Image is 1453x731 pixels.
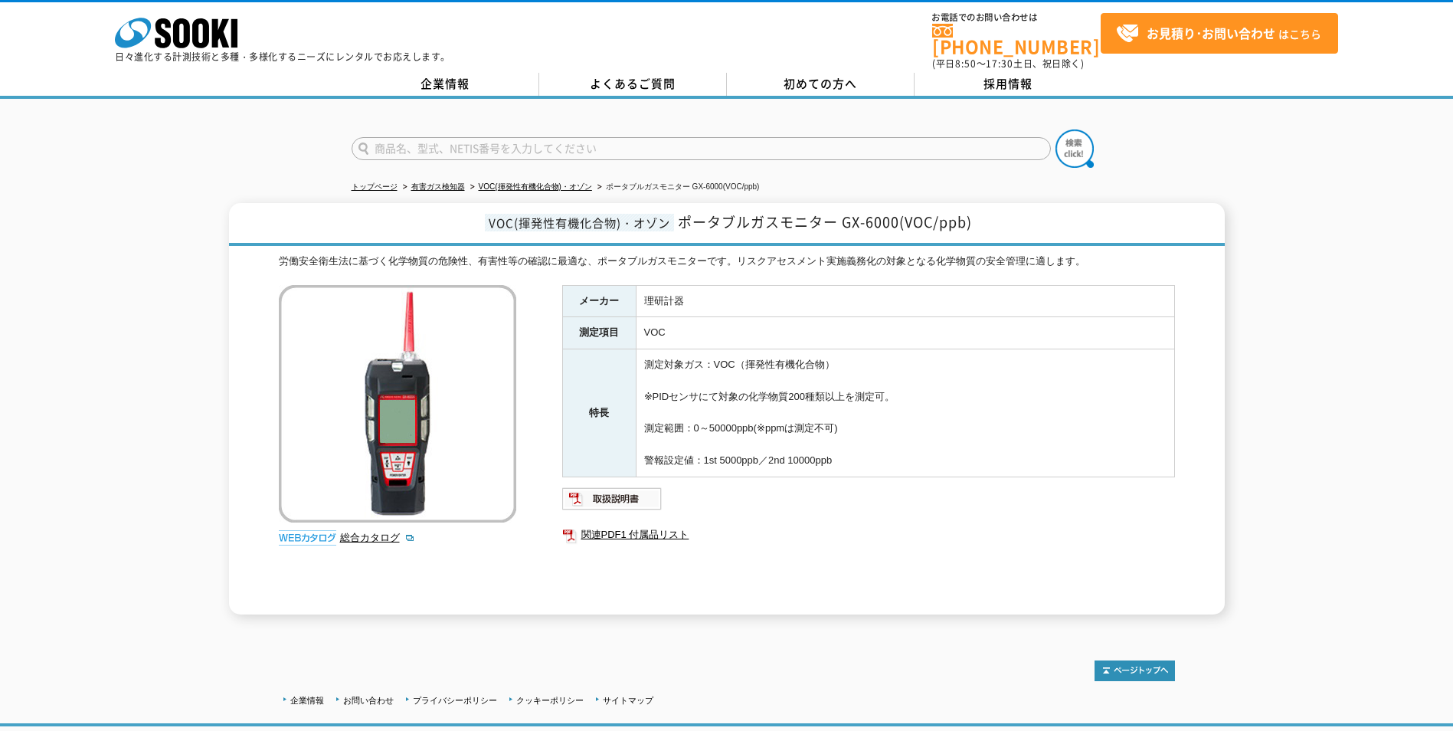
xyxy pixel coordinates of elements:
[343,696,394,705] a: お問い合わせ
[279,530,336,546] img: webカタログ
[932,24,1101,55] a: [PHONE_NUMBER]
[955,57,977,70] span: 8:50
[562,497,663,508] a: 取扱説明書
[562,285,636,317] th: メーカー
[678,211,972,232] span: ポータブルガスモニター GX-6000(VOC/ppb)
[727,73,915,96] a: 初めての方へ
[636,317,1174,349] td: VOC
[594,179,760,195] li: ポータブルガスモニター GX-6000(VOC/ppb)
[1147,24,1275,42] strong: お見積り･お問い合わせ
[516,696,584,705] a: クッキーポリシー
[115,52,450,61] p: 日々進化する計測技術と多種・多様化するニーズにレンタルでお応えします。
[1116,22,1321,45] span: はこちら
[636,285,1174,317] td: 理研計器
[1101,13,1338,54] a: お見積り･お問い合わせはこちら
[932,13,1101,22] span: お電話でのお問い合わせは
[290,696,324,705] a: 企業情報
[562,349,636,477] th: 特長
[352,137,1051,160] input: 商品名、型式、NETIS番号を入力してください
[413,696,497,705] a: プライバシーポリシー
[932,57,1084,70] span: (平日 ～ 土日、祝日除く)
[279,285,516,523] img: ポータブルガスモニター GX-6000(VOC/ppb)
[603,696,653,705] a: サイトマップ
[636,349,1174,477] td: 測定対象ガス：VOC（揮発性有機化合物） ※PIDセンサにて対象の化学物質200種類以上を測定可。 測定範囲：0～50000ppb(※ppmは測定不可) 警報設定値：1st 5000ppb／2n...
[986,57,1013,70] span: 17:30
[352,182,398,191] a: トップページ
[411,182,465,191] a: 有害ガス検知器
[479,182,592,191] a: VOC(揮発性有機化合物)・オゾン
[279,254,1175,270] div: 労働安全衛生法に基づく化学物質の危険性、有害性等の確認に最適な、ポータブルガスモニターです。リスクアセスメント実施義務化の対象となる化学物質の安全管理に適します。
[562,525,1175,545] a: 関連PDF1 付属品リスト
[562,487,663,511] img: 取扱説明書
[915,73,1102,96] a: 採用情報
[352,73,539,96] a: 企業情報
[485,214,674,231] span: VOC(揮発性有機化合物)・オゾン
[340,532,415,543] a: 総合カタログ
[1095,661,1175,681] img: トップページへ
[1055,129,1094,168] img: btn_search.png
[784,75,857,92] span: 初めての方へ
[539,73,727,96] a: よくあるご質問
[562,317,636,349] th: 測定項目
